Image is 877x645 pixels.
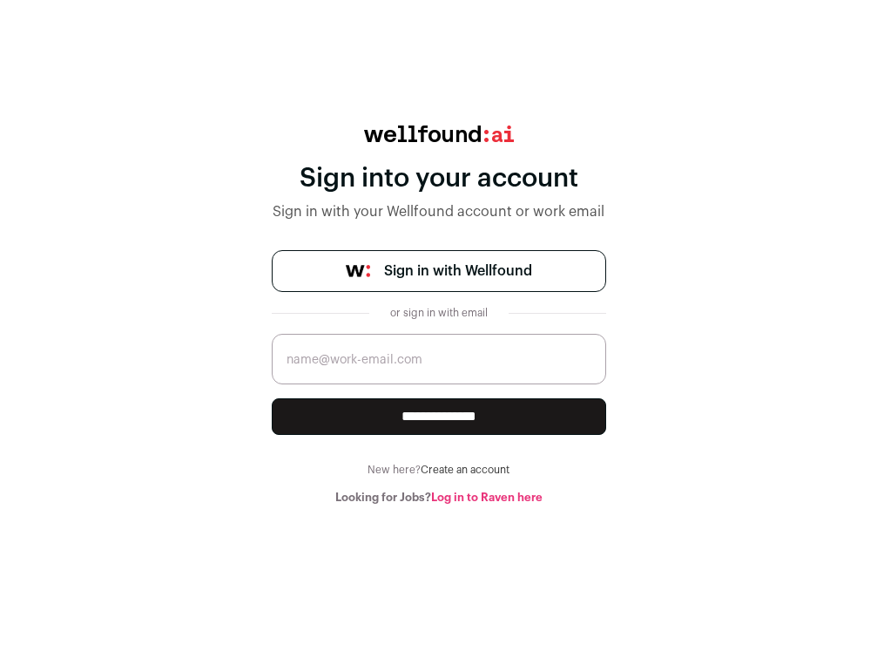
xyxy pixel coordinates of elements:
[346,265,370,277] img: wellfound-symbol-flush-black-fb3c872781a75f747ccb3a119075da62bfe97bd399995f84a933054e44a575c4.png
[272,463,606,477] div: New here?
[272,201,606,222] div: Sign in with your Wellfound account or work email
[421,465,509,475] a: Create an account
[384,261,532,282] span: Sign in with Wellfound
[272,163,606,194] div: Sign into your account
[364,126,514,142] img: wellfound:ai
[272,491,606,505] div: Looking for Jobs?
[383,306,495,320] div: or sign in with email
[431,492,543,503] a: Log in to Raven here
[272,334,606,384] input: name@work-email.com
[272,250,606,292] a: Sign in with Wellfound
